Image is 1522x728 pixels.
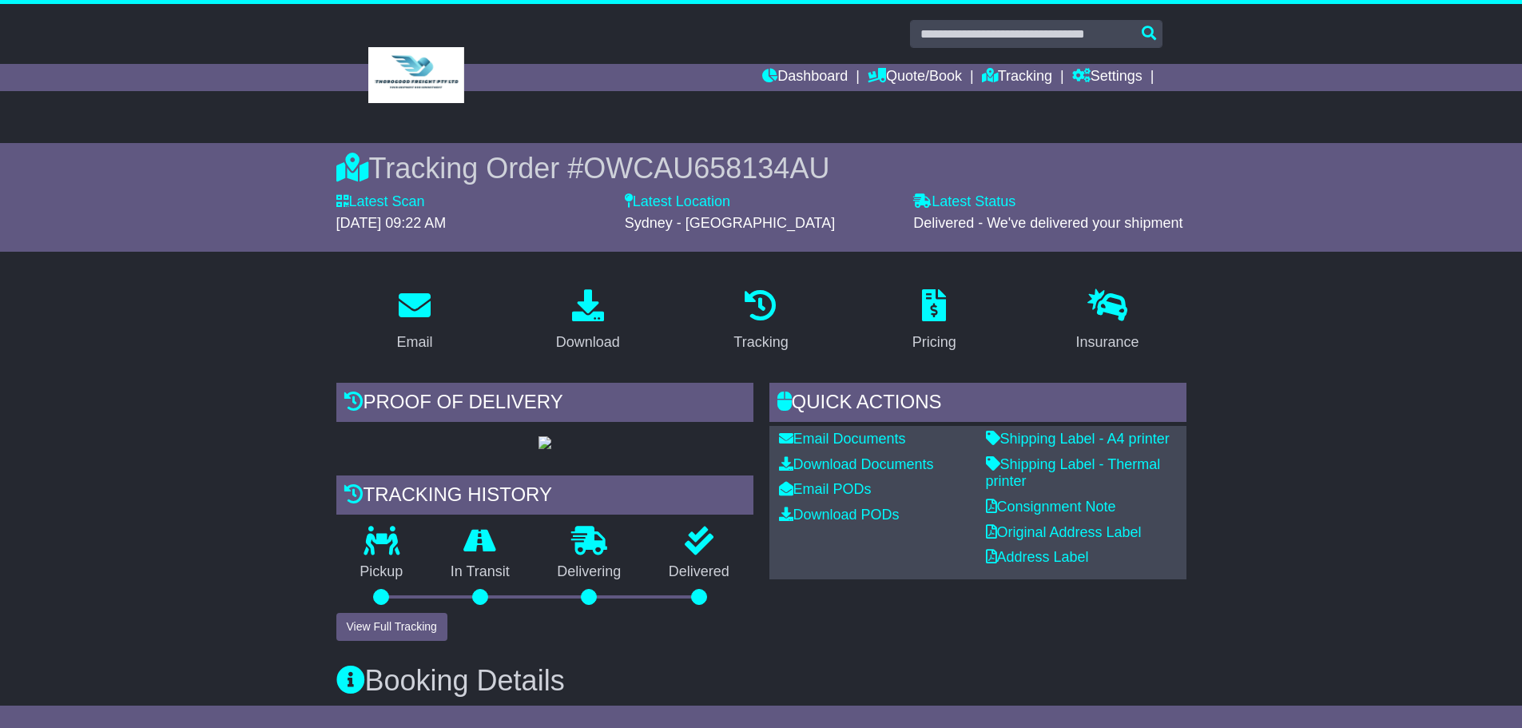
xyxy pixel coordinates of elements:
a: Shipping Label - A4 printer [986,431,1170,447]
div: Quick Actions [769,383,1186,426]
a: Download PODs [779,507,900,523]
div: Tracking [733,332,788,353]
img: GetPodImage [538,436,551,449]
button: View Full Tracking [336,613,447,641]
div: Email [396,332,432,353]
div: Tracking history [336,475,753,519]
a: Original Address Label [986,524,1142,540]
p: Delivered [645,563,753,581]
div: Download [556,332,620,353]
a: Settings [1072,64,1142,91]
span: Delivered - We've delivered your shipment [913,215,1182,231]
a: Consignment Note [986,499,1116,515]
label: Latest Status [913,193,1015,211]
a: Quote/Book [868,64,962,91]
div: Proof of Delivery [336,383,753,426]
span: Sydney - [GEOGRAPHIC_DATA] [625,215,835,231]
div: Insurance [1076,332,1139,353]
p: In Transit [427,563,534,581]
span: [DATE] 09:22 AM [336,215,447,231]
a: Tracking [982,64,1052,91]
a: Shipping Label - Thermal printer [986,456,1161,490]
p: Delivering [534,563,646,581]
a: Address Label [986,549,1089,565]
a: Email Documents [779,431,906,447]
label: Latest Scan [336,193,425,211]
h3: Booking Details [336,665,1186,697]
a: Insurance [1066,284,1150,359]
a: Download Documents [779,456,934,472]
div: Tracking Order # [336,151,1186,185]
a: Email [386,284,443,359]
a: Email PODs [779,481,872,497]
a: Tracking [723,284,798,359]
label: Latest Location [625,193,730,211]
p: Pickup [336,563,427,581]
a: Pricing [902,284,967,359]
div: Pricing [912,332,956,353]
a: Download [546,284,630,359]
span: OWCAU658134AU [583,152,829,185]
a: Dashboard [762,64,848,91]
